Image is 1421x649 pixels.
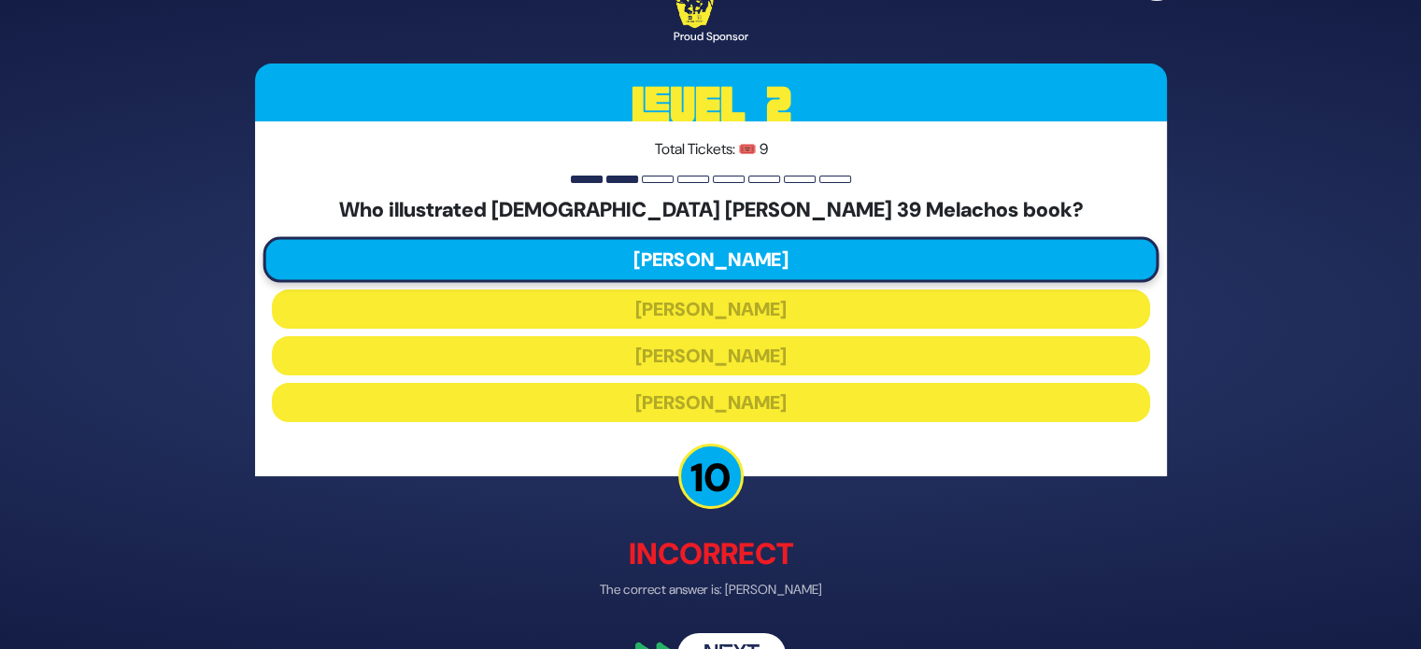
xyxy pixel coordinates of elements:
div: Proud Sponsor [674,28,748,45]
p: 10 [678,444,744,510]
h5: Who illustrated [DEMOGRAPHIC_DATA] [PERSON_NAME] 39 Melachos book? [272,198,1150,222]
button: [PERSON_NAME] [272,337,1150,376]
p: Incorrect [255,532,1167,577]
button: [PERSON_NAME] [272,290,1150,330]
p: Total Tickets: 🎟️ 9 [272,138,1150,161]
h3: Level 2 [255,63,1167,148]
button: [PERSON_NAME] [263,237,1158,283]
button: [PERSON_NAME] [272,384,1150,423]
p: The correct answer is: [PERSON_NAME] [255,581,1167,600]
